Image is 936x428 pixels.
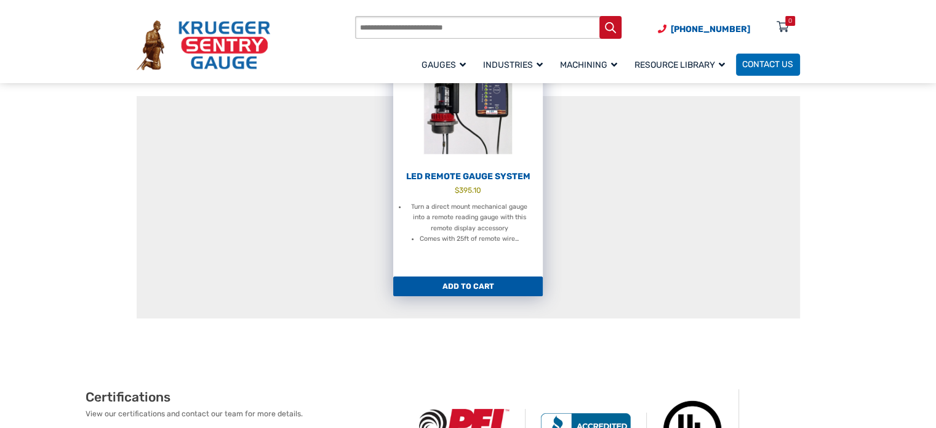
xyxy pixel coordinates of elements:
[483,60,543,70] span: Industries
[742,60,793,70] span: Contact Us
[393,50,543,169] img: LED Remote Gauge System
[415,52,477,77] a: Gauges
[736,54,800,76] a: Contact Us
[560,60,617,70] span: Machining
[422,60,466,70] span: Gauges
[658,23,750,36] a: Phone Number (920) 434-8860
[420,233,519,244] li: Comes with 25ft of remote wire…
[407,201,532,233] li: Turn a direct mount mechanical gauge into a remote reading gauge with this remote display accessory
[788,16,792,26] div: 0
[554,52,628,77] a: Machining
[86,408,404,419] p: View our certifications and contact our team for more details.
[477,52,554,77] a: Industries
[393,277,543,296] a: Add to cart: “LED Remote Gauge System”
[671,24,750,34] span: [PHONE_NUMBER]
[393,50,543,277] a: LED Remote Gauge System $395.10 Turn a direct mount mechanical gauge into a remote reading gauge ...
[137,20,270,70] img: Krueger Sentry Gauge
[634,60,725,70] span: Resource Library
[628,52,736,77] a: Resource Library
[455,186,459,195] span: $
[393,171,543,182] h2: LED Remote Gauge System
[86,389,404,405] h2: Certifications
[455,186,481,195] bdi: 395.10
